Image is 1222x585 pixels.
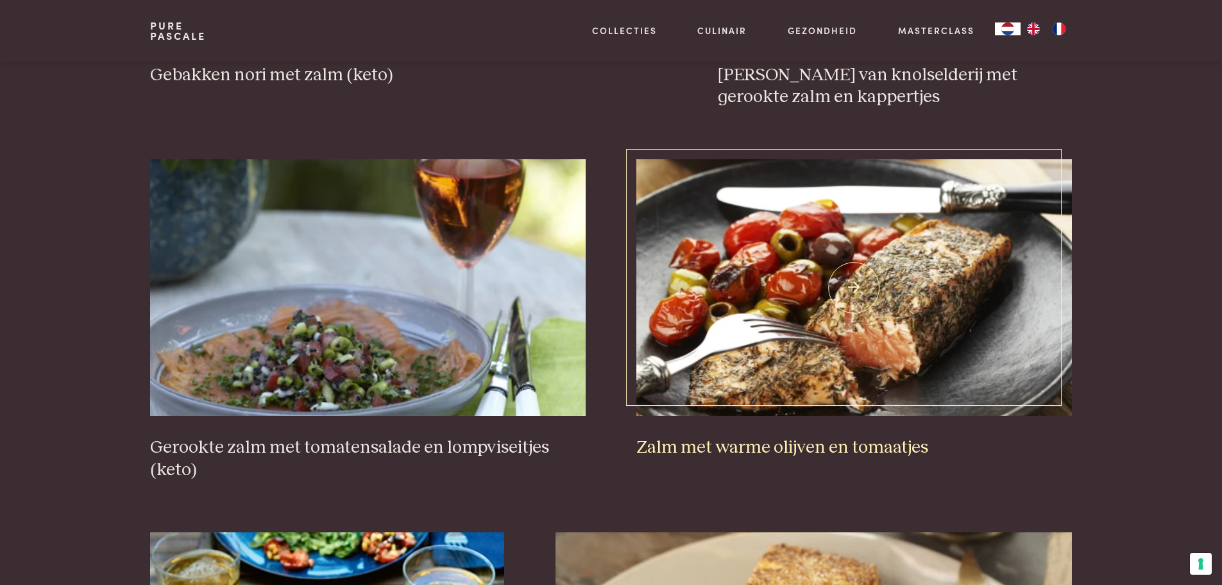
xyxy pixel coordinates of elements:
a: Zalm met warme olijven en tomaatjes Zalm met warme olijven en tomaatjes [636,159,1071,458]
a: EN [1021,22,1046,35]
a: Collecties [592,24,657,37]
a: PurePascale [150,21,206,41]
img: Gerookte zalm met tomatensalade en lompviseitjes (keto) [150,159,585,416]
div: Language [995,22,1021,35]
h3: [PERSON_NAME] van knolselderij met gerookte zalm en kappertjes [718,64,1072,109]
button: Uw voorkeuren voor toestemming voor trackingtechnologieën [1190,553,1212,575]
img: Zalm met warme olijven en tomaatjes [636,159,1071,416]
a: Culinair [697,24,747,37]
a: Gerookte zalm met tomatensalade en lompviseitjes (keto) Gerookte zalm met tomatensalade en lompvi... [150,159,585,481]
a: FR [1046,22,1072,35]
ul: Language list [1021,22,1072,35]
a: Masterclass [898,24,974,37]
h3: Zalm met warme olijven en tomaatjes [636,437,1071,459]
h3: Gerookte zalm met tomatensalade en lompviseitjes (keto) [150,437,585,481]
a: NL [995,22,1021,35]
a: Gezondheid [788,24,857,37]
h3: Gebakken nori met zalm (keto) [150,64,666,87]
aside: Language selected: Nederlands [995,22,1072,35]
